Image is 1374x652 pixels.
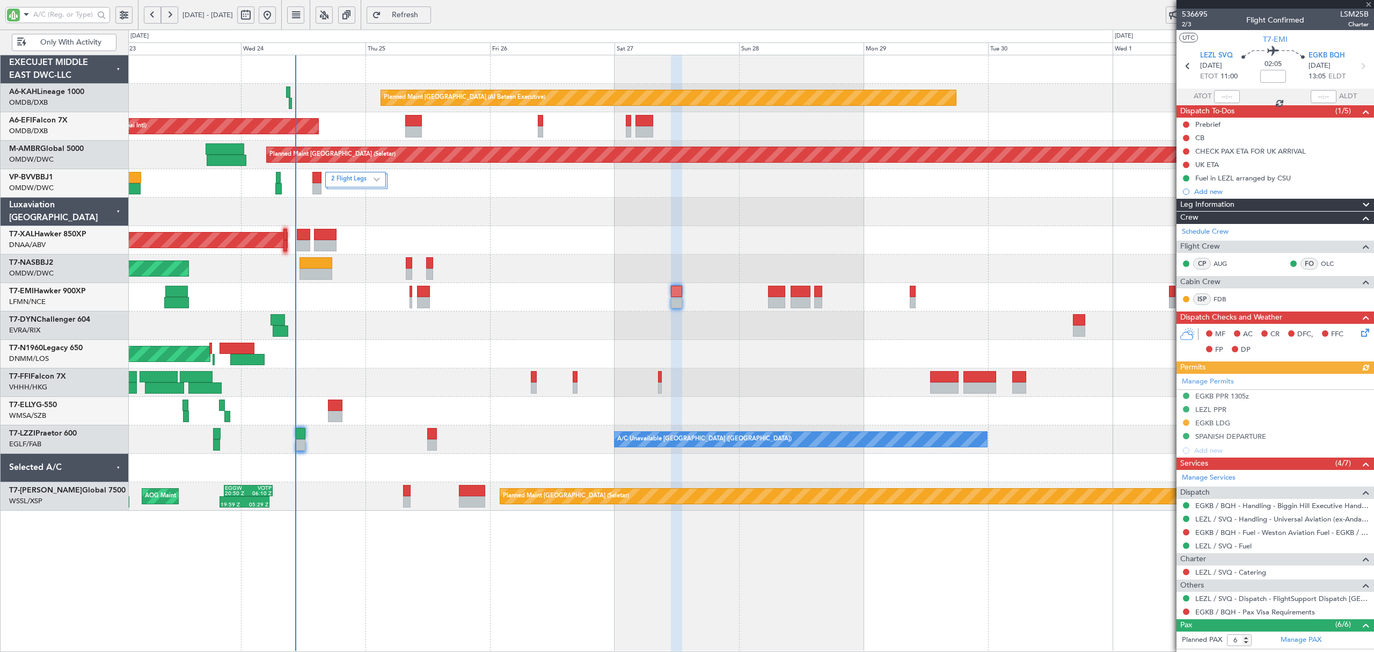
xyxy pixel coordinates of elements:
[374,177,380,182] img: arrow-gray.svg
[1180,579,1204,592] span: Others
[1195,120,1220,129] div: Prebrief
[1182,9,1208,20] span: 536695
[1265,59,1282,70] span: 02:05
[221,502,244,508] div: 19:59 Z
[1309,71,1326,82] span: 13:05
[1270,329,1280,340] span: CR
[33,6,94,23] input: A/C (Reg. or Type)
[9,297,46,307] a: LFMN/NCE
[503,488,629,504] div: Planned Maint [GEOGRAPHIC_DATA] (Seletar)
[249,486,272,491] div: VOTP
[9,439,41,449] a: EGLF/FAB
[9,487,82,494] span: T7-[PERSON_NAME]
[1115,32,1133,41] div: [DATE]
[1194,91,1211,102] span: ATOT
[9,117,32,124] span: A6-EFI
[1195,133,1204,142] div: CB
[9,126,48,136] a: OMDB/DXB
[9,316,36,323] span: T7-DYN
[12,34,116,51] button: Only With Activity
[1215,345,1223,356] span: FP
[331,175,374,184] label: 2 Flight Legs
[9,496,42,506] a: WSSL/XSP
[9,183,54,193] a: OMDW/DWC
[988,42,1113,55] div: Tue 30
[384,90,545,106] div: Planned Maint [GEOGRAPHIC_DATA] (Al Bateen Executive)
[9,354,49,364] a: DNMM/LOS
[9,155,54,164] a: OMDW/DWC
[1180,199,1234,211] span: Leg Information
[1331,329,1343,340] span: FFC
[383,11,427,19] span: Refresh
[1180,458,1208,470] span: Services
[1200,71,1218,82] span: ETOT
[269,147,396,163] div: Planned Maint [GEOGRAPHIC_DATA] (Seletar)
[1180,619,1192,632] span: Pax
[9,325,40,335] a: EVRA/RIX
[1195,528,1369,537] a: EGKB / BQH - Fuel - Weston Aviation Fuel - EGKB / BQH
[9,230,86,238] a: T7-XALHawker 850XP
[1195,501,1369,510] a: EGKB / BQH - Handling - Biggin Hill Executive Handling EGKB / BQH
[1195,541,1252,550] a: LEZL / SVQ - Fuel
[9,269,54,278] a: OMDW/DWC
[1180,276,1220,288] span: Cabin Crew
[145,488,265,504] div: AOG Maint London ([GEOGRAPHIC_DATA])
[9,373,66,380] a: T7-FFIFalcon 7X
[9,287,86,295] a: T7-EMIHawker 900XP
[9,259,35,266] span: T7-NAS
[1193,293,1211,305] div: ISP
[617,431,792,447] div: A/C Unavailable [GEOGRAPHIC_DATA] ([GEOGRAPHIC_DATA])
[9,98,48,107] a: OMDB/DXB
[9,230,34,238] span: T7-XAL
[1215,329,1225,340] span: MF
[241,42,366,55] div: Wed 24
[9,173,53,181] a: VP-BVVBBJ1
[1309,50,1345,61] span: EGKB BQH
[615,42,739,55] div: Sat 27
[1113,42,1237,55] div: Wed 1
[130,32,149,41] div: [DATE]
[366,42,490,55] div: Thu 25
[1340,9,1369,20] span: LSM25B
[9,240,46,250] a: DNAA/ABV
[249,491,272,496] div: 06:10 Z
[9,373,31,380] span: T7-FFI
[1339,91,1357,102] span: ALDT
[1195,607,1315,617] a: EGKB / BQH - Pax Visa Requirements
[1281,635,1321,646] a: Manage PAX
[1180,311,1282,324] span: Dispatch Checks and Weather
[1182,635,1222,646] label: Planned PAX
[9,430,77,437] a: T7-LZZIPraetor 600
[1195,594,1369,603] a: LEZL / SVQ - Dispatch - FlightSupport Dispatch [GEOGRAPHIC_DATA]
[9,344,83,352] a: T7-N1960Legacy 650
[9,487,126,494] a: T7-[PERSON_NAME]Global 7500
[225,486,248,491] div: EGGW
[244,502,268,508] div: 05:29 Z
[1246,15,1304,26] div: Flight Confirmed
[1180,553,1206,566] span: Charter
[1195,568,1266,577] a: LEZL / SVQ - Catering
[1335,105,1351,117] span: (1/5)
[9,117,68,124] a: A6-EFIFalcon 7X
[1193,258,1211,270] div: CP
[1297,329,1313,340] span: DFC,
[9,411,46,421] a: WMSA/SZB
[367,6,431,24] button: Refresh
[864,42,988,55] div: Mon 29
[1182,20,1208,29] span: 2/3
[9,145,84,153] a: M-AMBRGlobal 5000
[1195,160,1219,169] div: UK ETA
[9,316,90,323] a: T7-DYNChallenger 604
[1179,33,1198,42] button: UTC
[9,401,57,409] a: T7-ELLYG-550
[9,287,34,295] span: T7-EMI
[1195,147,1306,156] div: CHECK PAX ETA FOR UK ARRIVAL
[490,42,615,55] div: Fri 26
[1321,259,1345,269] a: OLC
[1335,619,1351,630] span: (6/6)
[1195,173,1291,183] div: Fuel in LEZL arranged by CSU
[1300,258,1318,270] div: FO
[9,88,84,96] a: A6-KAHLineage 1000
[1180,241,1220,253] span: Flight Crew
[1328,71,1346,82] span: ELDT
